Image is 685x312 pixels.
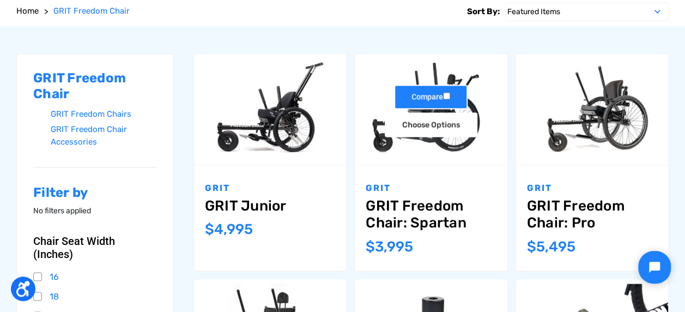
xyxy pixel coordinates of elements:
[33,268,157,285] a: 16
[394,85,468,109] label: Compare
[366,197,496,231] a: GRIT Freedom Chair: Spartan,$3,995.00
[33,205,157,217] p: No filters applied
[33,234,157,260] button: Chair Seat Width (Inches)
[53,6,130,16] span: GRIT Freedom Chair
[33,288,157,304] a: 18
[527,182,657,195] p: GRIT
[33,234,148,260] span: Chair Seat Width (Inches)
[16,6,39,16] span: Home
[205,221,253,238] span: $4,995
[194,58,346,160] img: GRIT Junior: GRIT Freedom Chair all terrain wheelchair engineered specifically for kids
[51,106,157,122] a: GRIT Freedom Chairs
[205,182,335,195] p: GRIT
[355,58,507,160] img: GRIT Freedom Chair: Spartan
[443,92,450,99] input: Compare
[366,182,496,195] p: GRIT
[516,58,668,160] img: GRIT Freedom Chair Pro: the Pro model shown including contoured Invacare Matrx seatback, Spinergy...
[536,242,680,293] iframe: Tidio Chat
[385,112,477,137] a: Choose Options
[355,54,507,165] a: GRIT Freedom Chair: Spartan,$3,995.00
[33,185,157,201] h2: Filter by
[194,54,346,165] a: GRIT Junior,$4,995.00
[53,5,130,17] a: GRIT Freedom Chair
[366,238,413,255] span: $3,995
[527,197,657,231] a: GRIT Freedom Chair: Pro,$5,495.00
[51,122,157,149] a: GRIT Freedom Chair Accessories
[16,5,39,17] a: Home
[467,2,500,21] label: Sort By:
[205,197,335,214] a: GRIT Junior,$4,995.00
[33,70,157,102] h2: GRIT Freedom Chair
[527,238,575,255] span: $5,495
[516,54,668,165] a: GRIT Freedom Chair: Pro,$5,495.00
